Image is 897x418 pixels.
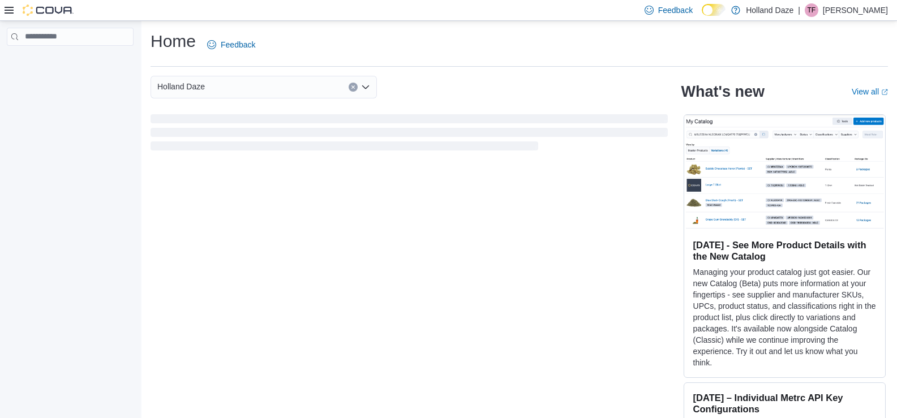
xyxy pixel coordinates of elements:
[805,3,818,17] div: Tatiana Franco
[693,266,876,368] p: Managing your product catalog just got easier. Our new Catalog (Beta) puts more information at yo...
[798,3,800,17] p: |
[151,30,196,53] h1: Home
[7,48,134,75] nav: Complex example
[23,5,74,16] img: Cova
[693,392,876,415] h3: [DATE] – Individual Metrc API Key Configurations
[151,117,668,153] span: Loading
[693,239,876,262] h3: [DATE] - See More Product Details with the New Catalog
[681,83,765,101] h2: What's new
[852,87,888,96] a: View allExternal link
[823,3,888,17] p: [PERSON_NAME]
[203,33,260,56] a: Feedback
[881,89,888,96] svg: External link
[702,4,726,16] input: Dark Mode
[221,39,255,50] span: Feedback
[658,5,693,16] span: Feedback
[157,80,205,93] span: Holland Daze
[746,3,793,17] p: Holland Daze
[808,3,816,17] span: TF
[361,83,370,92] button: Open list of options
[349,83,358,92] button: Clear input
